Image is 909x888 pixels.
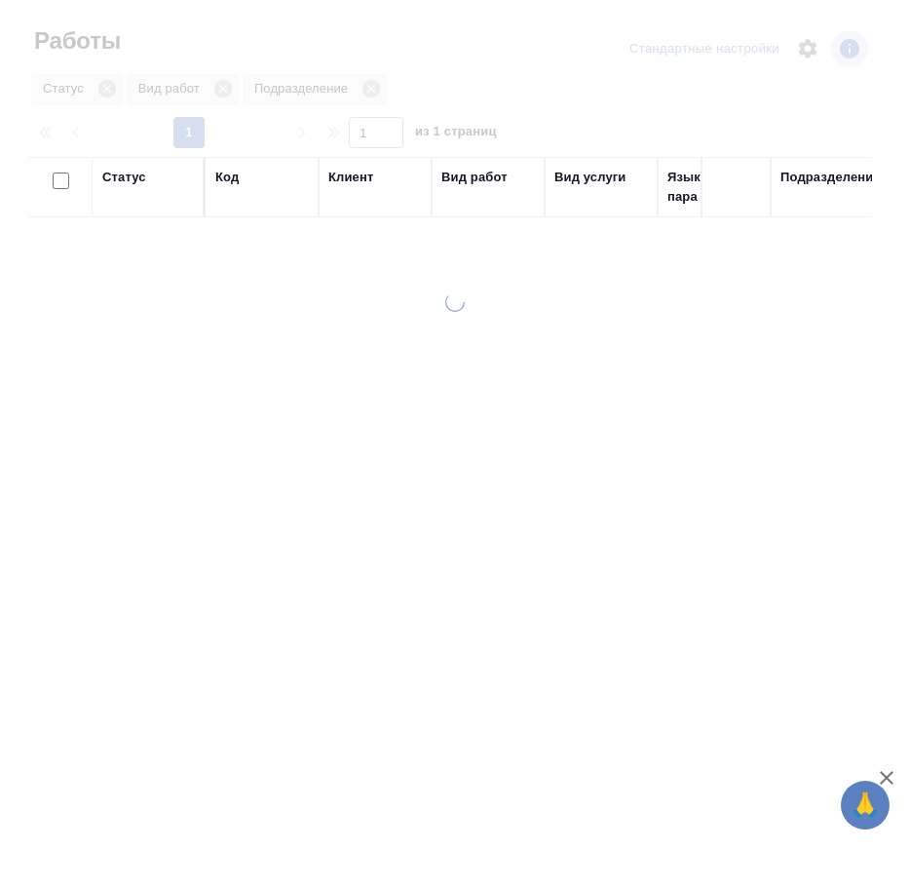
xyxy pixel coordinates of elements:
div: Подразделение [780,168,881,187]
div: Статус [102,168,146,187]
div: Вид услуги [554,168,626,187]
button: 🙏 [841,781,890,830]
div: Клиент [328,168,373,187]
div: Языковая пара [667,168,761,207]
div: Вид работ [441,168,508,187]
span: 🙏 [849,785,882,826]
div: Код [215,168,239,187]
